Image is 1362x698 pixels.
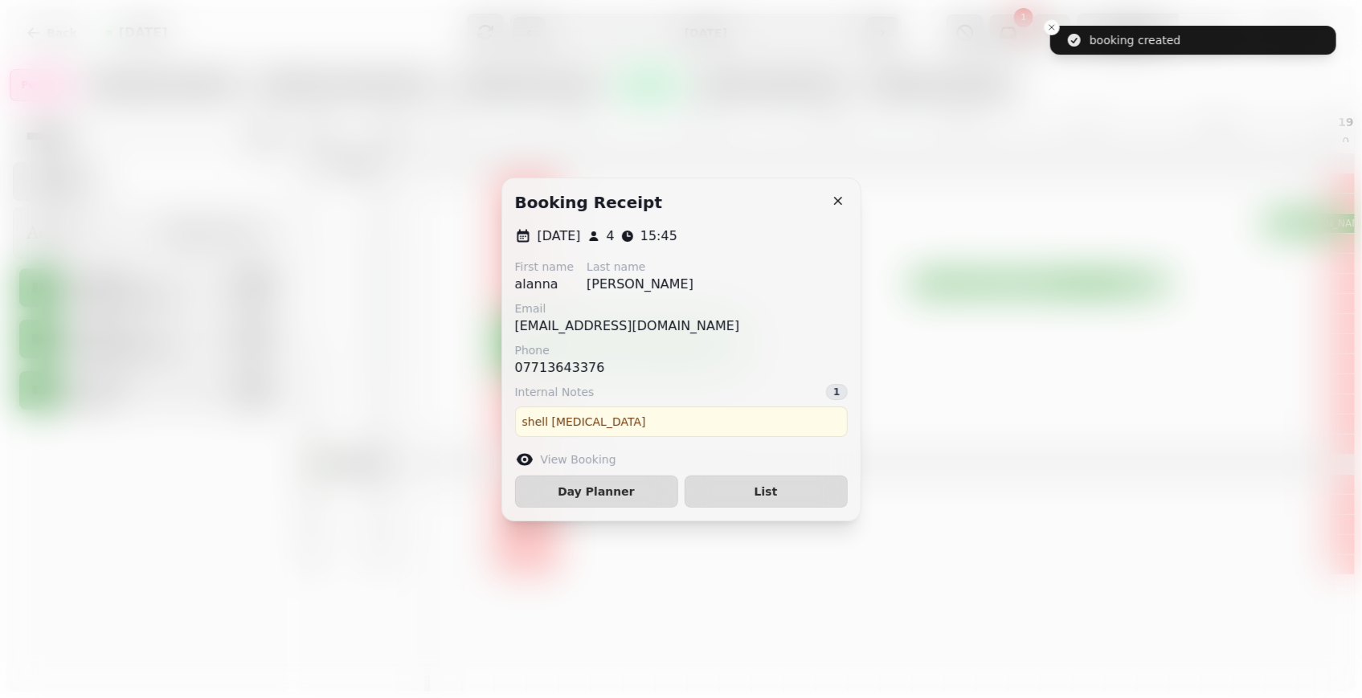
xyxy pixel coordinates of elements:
p: [DATE] [538,227,581,246]
button: List [685,476,848,508]
button: Day Planner [515,476,678,508]
label: First name [515,259,575,275]
p: 4 [607,227,615,246]
label: Phone [515,342,605,358]
p: [EMAIL_ADDRESS][DOMAIN_NAME] [515,316,740,336]
p: [PERSON_NAME] [587,275,693,294]
div: shell [MEDICAL_DATA] [515,406,848,437]
p: 07713643376 [515,358,605,378]
span: Day Planner [529,486,665,497]
p: alanna [515,275,575,294]
span: Internal Notes [515,384,595,400]
div: 1 [826,384,847,400]
label: Last name [587,259,693,275]
span: List [698,486,834,497]
label: View Booking [541,451,616,467]
h2: Booking receipt [515,191,663,214]
p: 15:45 [640,227,677,246]
label: Email [515,300,740,316]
